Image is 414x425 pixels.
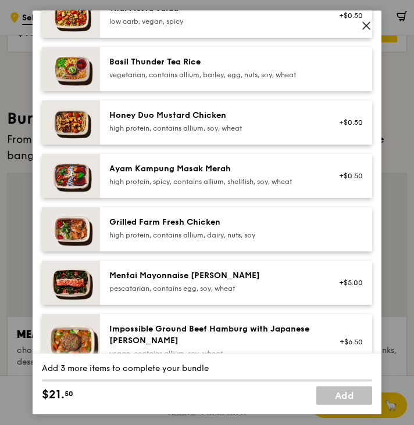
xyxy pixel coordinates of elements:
div: Impossible Ground Beef Hamburg with Japanese [PERSON_NAME] [109,323,318,347]
div: high protein, spicy, contains allium, shellfish, soy, wheat [109,177,318,186]
div: Mentai Mayonnaise [PERSON_NAME] [109,270,318,282]
img: daily_normal_Honey_Duo_Mustard_Chicken__Horizontal_.jpg [42,100,100,145]
div: low carb, vegan, spicy [109,17,318,26]
div: Grilled Farm Fresh Chicken [109,217,318,228]
img: daily_normal_HORZ-Basil-Thunder-Tea-Rice.jpg [42,47,100,91]
div: Ayam Kampung Masak Merah [109,163,318,175]
span: 50 [65,390,73,399]
div: vegetarian, contains allium, barley, egg, nuts, soy, wheat [109,70,318,80]
div: high protein, contains allium, soy, wheat [109,124,318,133]
div: pescatarian, contains egg, soy, wheat [109,284,318,293]
div: +$0.50 [332,118,363,127]
img: daily_normal_HORZ-Grilled-Farm-Fresh-Chicken.jpg [42,207,100,251]
div: +$0.50 [332,171,363,181]
span: $21. [42,387,65,404]
div: Honey Duo Mustard Chicken [109,110,318,121]
div: Thai Fiesta Salad [109,3,318,15]
div: vegan, contains allium, soy, wheat [109,349,318,358]
div: +$5.00 [332,278,363,287]
div: +$0.50 [332,11,363,20]
div: high protein, contains allium, dairy, nuts, soy [109,230,318,240]
div: +$6.50 [332,337,363,347]
a: Add [316,387,372,405]
div: Add 3 more items to complete your bundle [42,363,372,375]
img: daily_normal_Mentai-Mayonnaise-Aburi-Salmon-HORZ.jpg [42,261,100,305]
img: daily_normal_HORZ-Impossible-Hamburg-With-Japanese-Curry.jpg [42,314,100,370]
img: daily_normal_Ayam_Kampung_Masak_Merah_Horizontal_.jpg [42,154,100,198]
div: Basil Thunder Tea Rice [109,56,318,68]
